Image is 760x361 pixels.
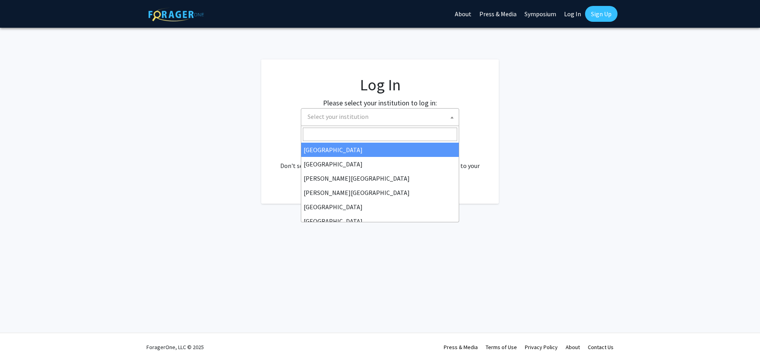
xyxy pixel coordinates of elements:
[308,113,369,120] span: Select your institution
[301,171,459,185] li: [PERSON_NAME][GEOGRAPHIC_DATA]
[304,109,459,125] span: Select your institution
[146,333,204,361] div: ForagerOne, LLC © 2025
[444,344,478,351] a: Press & Media
[301,157,459,171] li: [GEOGRAPHIC_DATA]
[301,214,459,228] li: [GEOGRAPHIC_DATA]
[303,128,457,141] input: Search
[277,75,483,94] h1: Log In
[148,8,204,21] img: ForagerOne Logo
[323,97,437,108] label: Please select your institution to log in:
[588,344,614,351] a: Contact Us
[301,108,459,126] span: Select your institution
[585,6,617,22] a: Sign Up
[301,185,459,200] li: [PERSON_NAME][GEOGRAPHIC_DATA]
[566,344,580,351] a: About
[525,344,558,351] a: Privacy Policy
[301,143,459,157] li: [GEOGRAPHIC_DATA]
[301,200,459,214] li: [GEOGRAPHIC_DATA]
[6,325,34,355] iframe: Chat
[277,142,483,180] div: No account? . Don't see your institution? about bringing ForagerOne to your institution.
[486,344,517,351] a: Terms of Use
